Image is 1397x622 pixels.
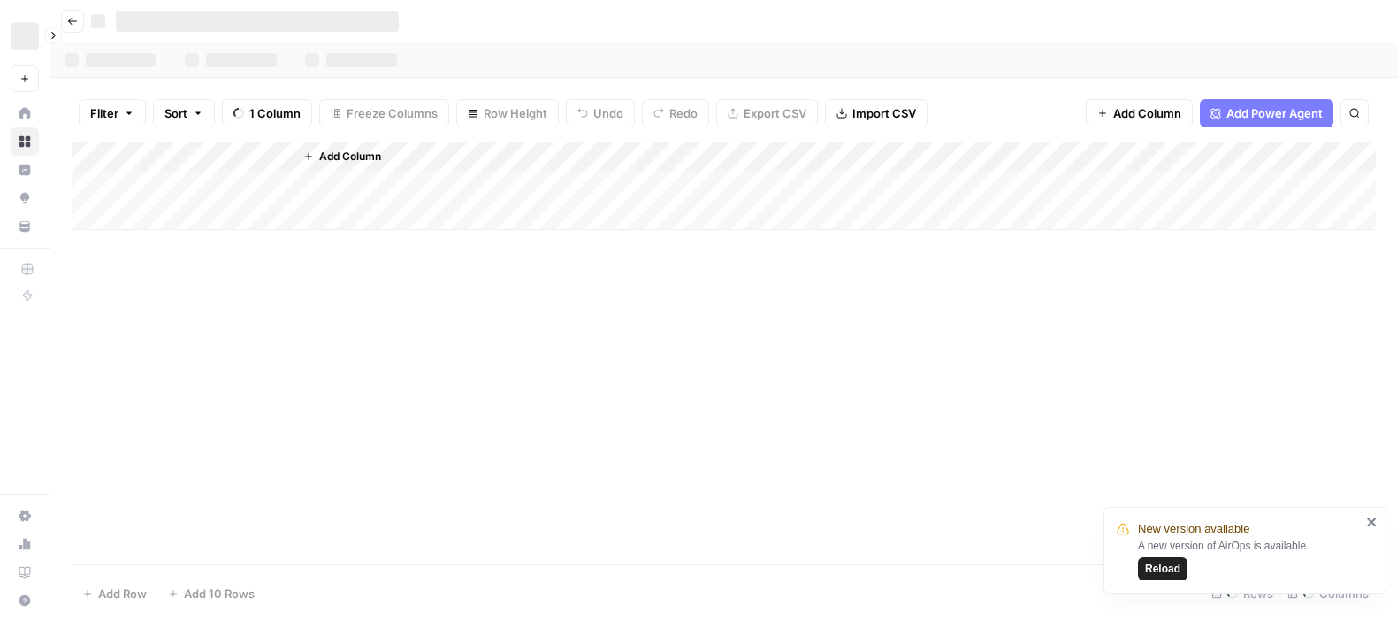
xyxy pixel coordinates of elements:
button: Filter [79,99,146,127]
span: New version available [1138,520,1249,538]
a: Usage [11,530,39,558]
a: Home [11,99,39,127]
span: Export CSV [744,104,806,122]
button: Freeze Columns [319,99,449,127]
a: Browse [11,127,39,156]
button: Sort [153,99,215,127]
a: Your Data [11,212,39,241]
span: Undo [593,104,623,122]
span: Add Power Agent [1226,104,1323,122]
button: Add Column [1086,99,1193,127]
button: Redo [642,99,709,127]
a: Opportunities [11,184,39,212]
button: Add 10 Rows [157,580,265,608]
button: Reload [1138,557,1187,580]
button: Row Height [456,99,559,127]
span: Row Height [484,104,547,122]
a: Learning Hub [11,558,39,587]
div: Columns [1280,580,1376,608]
span: Redo [669,104,698,122]
button: Add Power Agent [1200,99,1333,127]
button: 1 Column [222,99,312,127]
span: Add 10 Rows [184,585,255,603]
span: Import CSV [852,104,916,122]
span: Sort [164,104,187,122]
button: Add Row [72,580,157,608]
button: close [1366,515,1378,529]
div: Rows [1204,580,1280,608]
span: Add Column [1113,104,1181,122]
span: Add Column [319,149,381,165]
button: Help + Support [11,587,39,615]
span: Filter [90,104,118,122]
div: A new version of AirOps is available. [1138,538,1361,580]
button: Add Column [296,145,388,168]
span: 1 Column [249,104,301,122]
span: Freeze Columns [347,104,438,122]
button: Import CSV [825,99,928,127]
button: Export CSV [716,99,818,127]
a: Insights [11,156,39,184]
button: Undo [566,99,635,127]
a: Settings [11,502,39,530]
span: Reload [1145,561,1180,577]
span: Add Row [98,585,147,603]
